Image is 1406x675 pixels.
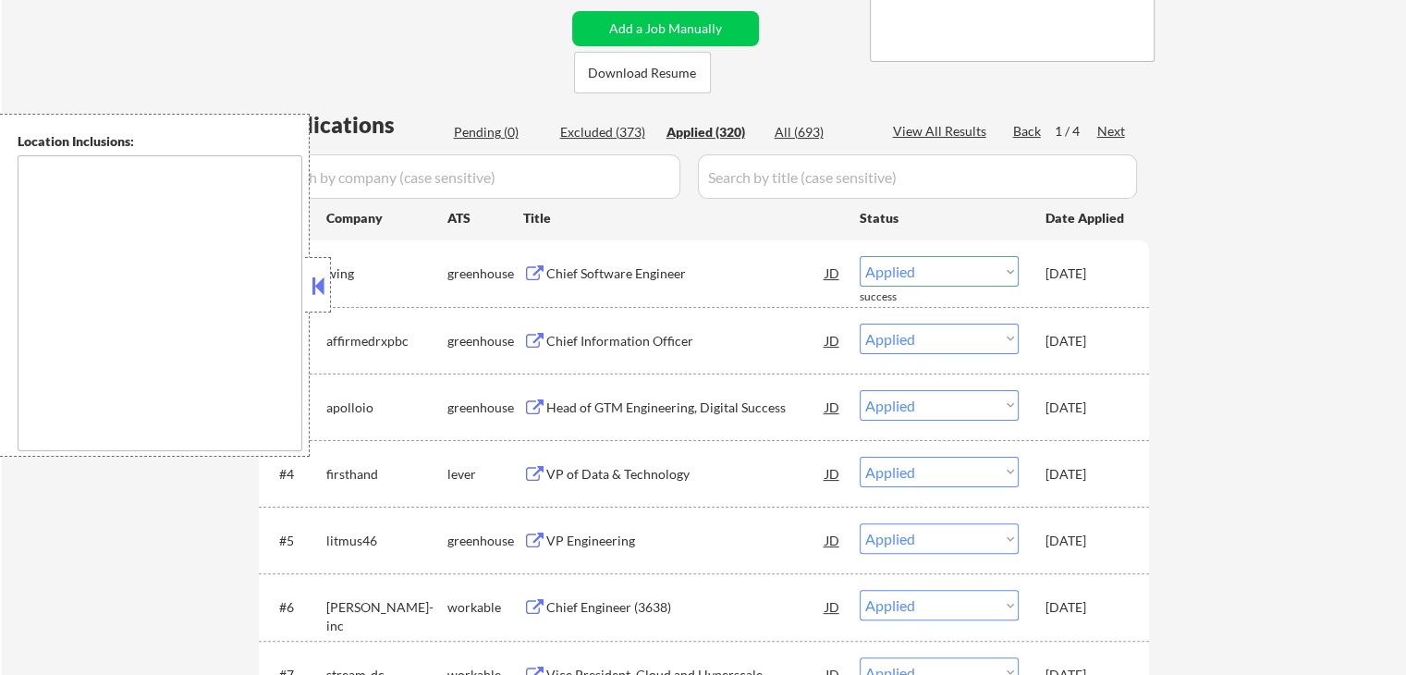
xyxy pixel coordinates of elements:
[447,465,523,484] div: lever
[574,52,711,93] button: Download Resume
[1045,532,1127,550] div: [DATE]
[698,154,1137,199] input: Search by title (case sensitive)
[447,332,523,350] div: greenhouse
[447,209,523,227] div: ATS
[824,390,842,423] div: JD
[447,598,523,617] div: workable
[775,123,867,141] div: All (693)
[824,256,842,289] div: JD
[860,201,1019,234] div: Status
[666,123,759,141] div: Applied (320)
[279,598,312,617] div: #6
[1045,465,1127,484] div: [DATE]
[326,598,447,634] div: [PERSON_NAME]-inc
[546,532,825,550] div: VP Engineering
[824,324,842,357] div: JD
[572,11,759,46] button: Add a Job Manually
[824,523,842,557] div: JD
[1045,209,1127,227] div: Date Applied
[454,123,546,141] div: Pending (0)
[326,332,447,350] div: affirmedrxpbc
[326,264,447,283] div: wing
[1055,122,1097,141] div: 1 / 4
[560,123,653,141] div: Excluded (373)
[546,332,825,350] div: Chief Information Officer
[1045,264,1127,283] div: [DATE]
[893,122,992,141] div: View All Results
[326,532,447,550] div: litmus46
[447,399,523,417] div: greenhouse
[326,465,447,484] div: firsthand
[279,532,312,550] div: #5
[824,590,842,623] div: JD
[447,264,523,283] div: greenhouse
[860,289,934,305] div: success
[546,399,825,417] div: Head of GTM Engineering, Digital Success
[447,532,523,550] div: greenhouse
[18,132,302,151] div: Location Inclusions:
[1045,399,1127,417] div: [DATE]
[326,209,447,227] div: Company
[1097,122,1127,141] div: Next
[546,465,825,484] div: VP of Data & Technology
[264,114,447,136] div: Applications
[264,154,680,199] input: Search by company (case sensitive)
[1045,332,1127,350] div: [DATE]
[1045,598,1127,617] div: [DATE]
[1013,122,1043,141] div: Back
[546,598,825,617] div: Chief Engineer (3638)
[279,465,312,484] div: #4
[824,457,842,490] div: JD
[546,264,825,283] div: Chief Software Engineer
[523,209,842,227] div: Title
[326,399,447,417] div: apolloio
